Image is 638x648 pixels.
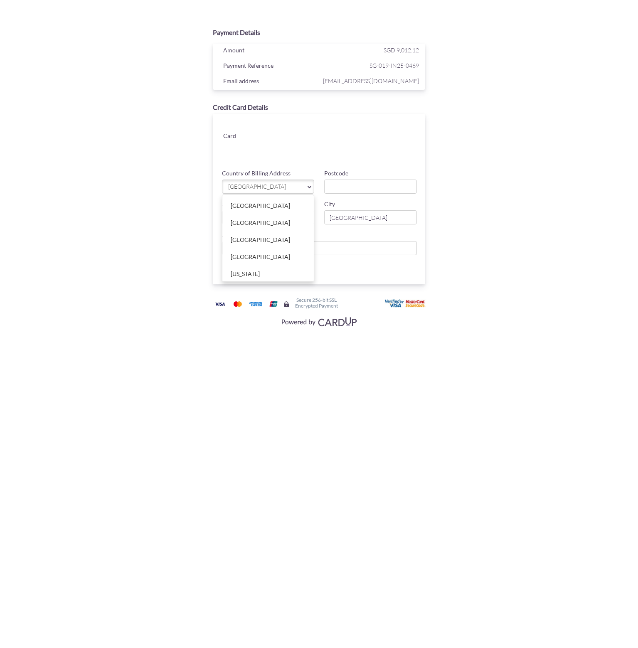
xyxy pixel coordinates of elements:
[247,299,264,309] img: American Express
[265,299,282,309] img: Union Pay
[222,232,314,248] a: [GEOGRAPHIC_DATA]
[324,169,348,177] label: Postcode
[275,140,346,155] iframe: To enrich screen reader interactions, please activate Accessibility in Grammarly extension settings
[275,122,418,137] iframe: To enrich screen reader interactions, please activate Accessibility in Grammarly extension settings
[222,214,314,231] a: [GEOGRAPHIC_DATA]
[222,266,314,282] a: [US_STATE]
[229,299,246,309] img: Mastercard
[347,140,418,155] iframe: To enrich screen reader interactions, please activate Accessibility in Grammarly extension settings
[277,314,360,329] img: Visa, Mastercard
[283,301,290,308] img: Secure lock
[222,249,314,265] a: [GEOGRAPHIC_DATA]
[385,299,426,308] img: User card
[384,47,419,54] span: SGD 9,012.12
[295,297,338,308] h6: Secure 256-bit SSL Encrypted Payment
[217,60,321,73] div: Payment Reference
[222,169,291,177] label: Country of Billing Address
[222,180,315,194] a: [GEOGRAPHIC_DATA]
[213,103,426,112] div: Credit Card Details
[217,131,269,143] div: Card
[324,200,335,208] label: City
[212,299,228,309] img: Visa
[321,60,419,71] span: SG-019-IN25-0469
[222,197,314,214] a: [GEOGRAPHIC_DATA]
[217,76,321,88] div: Email address
[217,45,321,57] div: Amount
[213,28,426,37] div: Payment Details
[227,182,301,191] span: [GEOGRAPHIC_DATA]
[321,76,419,86] span: [EMAIL_ADDRESS][DOMAIN_NAME]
